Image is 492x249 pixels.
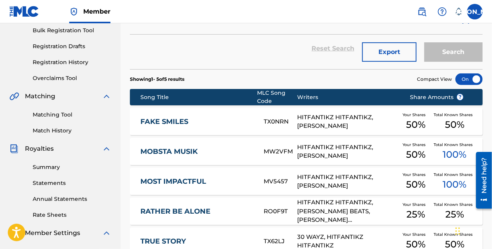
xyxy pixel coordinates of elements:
span: Royalties [25,144,54,153]
span: Member Settings [25,228,80,238]
span: Matching [25,92,55,101]
span: 50 % [406,118,425,132]
p: Showing 1 - 5 of 5 results [130,76,184,83]
a: Bulk Registration Tool [33,26,111,35]
div: TX0NRN [264,117,297,126]
img: Top Rightsholder [69,7,79,16]
span: 100 % [443,148,466,162]
a: Registration History [33,58,111,66]
span: 50 % [445,118,464,132]
span: 100 % [443,178,466,192]
div: MV5457 [264,177,297,186]
button: Export [362,42,417,62]
div: HITFANTIKZ HITFANTIKZ, [PERSON_NAME] [297,173,398,190]
span: Your Shares [403,232,429,237]
a: MOST IMPACTFUL [140,177,253,186]
iframe: Chat Widget [453,212,492,249]
a: Matching Tool [33,111,111,119]
img: expand [102,228,111,238]
a: Public Search [414,4,430,19]
div: HITFANTIKZ HITFANTIKZ, [PERSON_NAME] BEATS, [PERSON_NAME] [PERSON_NAME] [297,198,398,225]
a: Summary [33,163,111,171]
a: Registration Drafts [33,42,111,50]
span: 25 % [445,207,464,221]
div: Writers [297,93,398,101]
span: 25 % [406,207,425,221]
div: RO0F9T [264,207,297,216]
a: Match History [33,127,111,135]
span: Total Known Shares [434,142,476,148]
img: Royalties [9,144,19,153]
div: MLC Song Code [257,89,297,105]
span: Total Known Shares [434,202,476,207]
a: RATHER BE ALONE [140,207,253,216]
span: 50 % [406,178,425,192]
div: TX62LJ [264,237,297,246]
img: help [438,7,447,16]
div: User Menu [467,4,483,19]
div: Drag [455,219,460,243]
span: Compact View [417,76,452,83]
span: Total Known Shares [434,232,476,237]
span: ? [457,94,463,100]
iframe: Resource Center [470,149,492,211]
span: Member [83,7,110,16]
a: FAKE SMILES [140,117,253,126]
img: Matching [9,92,19,101]
span: Total Known Shares [434,172,476,178]
a: TRUE STORY [140,237,253,246]
div: HITFANTIKZ HITFANTIKZ, [PERSON_NAME] [297,143,398,160]
div: HITFANTIKZ HITFANTIKZ, [PERSON_NAME] [297,113,398,131]
span: Total Known Shares [434,112,476,118]
a: Statements [33,179,111,187]
a: Rate Sheets [33,211,111,219]
a: Overclaims Tool [33,74,111,82]
a: MOBSTA MUSIK [140,147,253,156]
img: MLC Logo [9,6,39,17]
span: Your Shares [403,112,429,118]
span: Your Shares [403,172,429,178]
a: Annual Statements [33,195,111,203]
span: Share Amounts [410,93,464,101]
span: 50 % [406,148,425,162]
div: Song Title [140,93,257,101]
span: Your Shares [403,142,429,148]
div: Help [434,4,450,19]
div: MW2VFM [264,147,297,156]
img: expand [102,144,111,153]
img: search [417,7,427,16]
span: Your Shares [403,202,429,207]
img: expand [102,92,111,101]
